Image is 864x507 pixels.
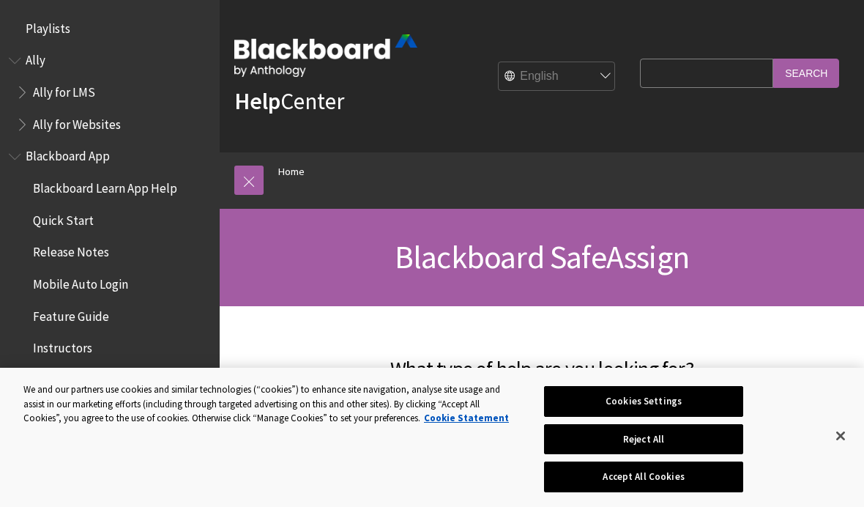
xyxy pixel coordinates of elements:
img: Blackboard by Anthology [234,34,417,77]
span: Ally for LMS [33,80,95,100]
h2: What type of help are you looking for? [234,336,849,384]
input: Search [773,59,839,87]
span: Blackboard Learn App Help [33,176,177,196]
a: HelpCenter [234,86,344,116]
span: Mobile Auto Login [33,272,128,292]
select: Site Language Selector [499,62,616,92]
span: Feature Guide [33,304,109,324]
span: Quick Start [33,208,94,228]
span: Instructors [33,336,92,356]
span: Blackboard SafeAssign [395,237,689,277]
span: Ally for Websites [33,112,121,132]
span: Ally [26,48,45,68]
a: More information about your privacy, opens in a new tab [424,412,509,424]
span: Release Notes [33,240,109,260]
button: Close [824,420,857,452]
button: Reject All [544,424,742,455]
button: Cookies Settings [544,386,742,417]
div: We and our partners use cookies and similar technologies (“cookies”) to enhance site navigation, ... [23,382,518,426]
button: Accept All Cookies [544,462,742,492]
span: Blackboard App [26,144,110,164]
a: Home [278,163,305,181]
nav: Book outline for Anthology Ally Help [9,48,211,137]
nav: Book outline for Playlists [9,16,211,41]
span: Playlists [26,16,70,36]
strong: Help [234,86,280,116]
